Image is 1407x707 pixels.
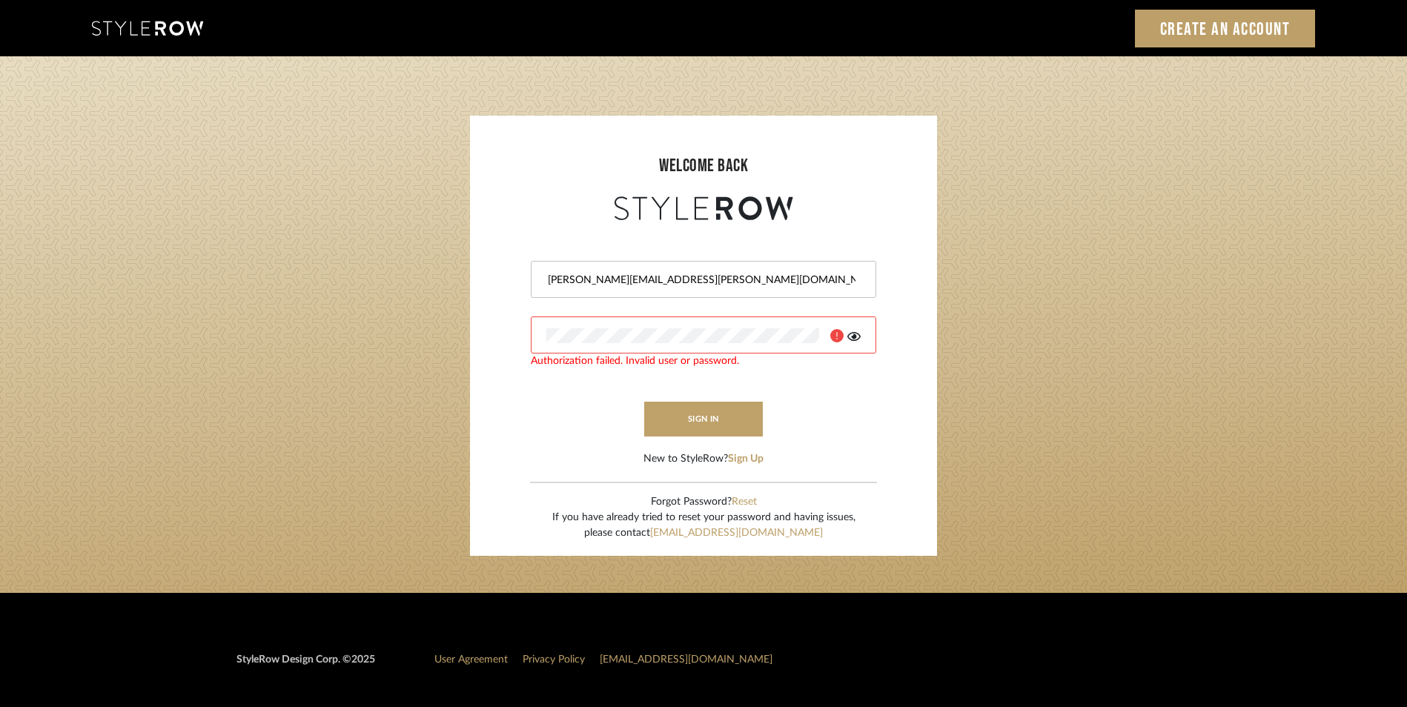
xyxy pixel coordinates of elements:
[546,273,857,288] input: Email Address
[485,153,922,179] div: welcome back
[236,652,375,680] div: StyleRow Design Corp. ©2025
[650,528,823,538] a: [EMAIL_ADDRESS][DOMAIN_NAME]
[523,654,585,665] a: Privacy Policy
[434,654,508,665] a: User Agreement
[531,353,876,369] div: Authorization failed. Invalid user or password.
[732,494,757,510] button: Reset
[552,494,855,510] div: Forgot Password?
[552,510,855,541] div: If you have already tried to reset your password and having issues, please contact
[728,451,764,467] button: Sign Up
[1135,10,1316,47] a: Create an Account
[600,654,772,665] a: [EMAIL_ADDRESS][DOMAIN_NAME]
[644,402,763,437] button: sign in
[643,451,764,467] div: New to StyleRow?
